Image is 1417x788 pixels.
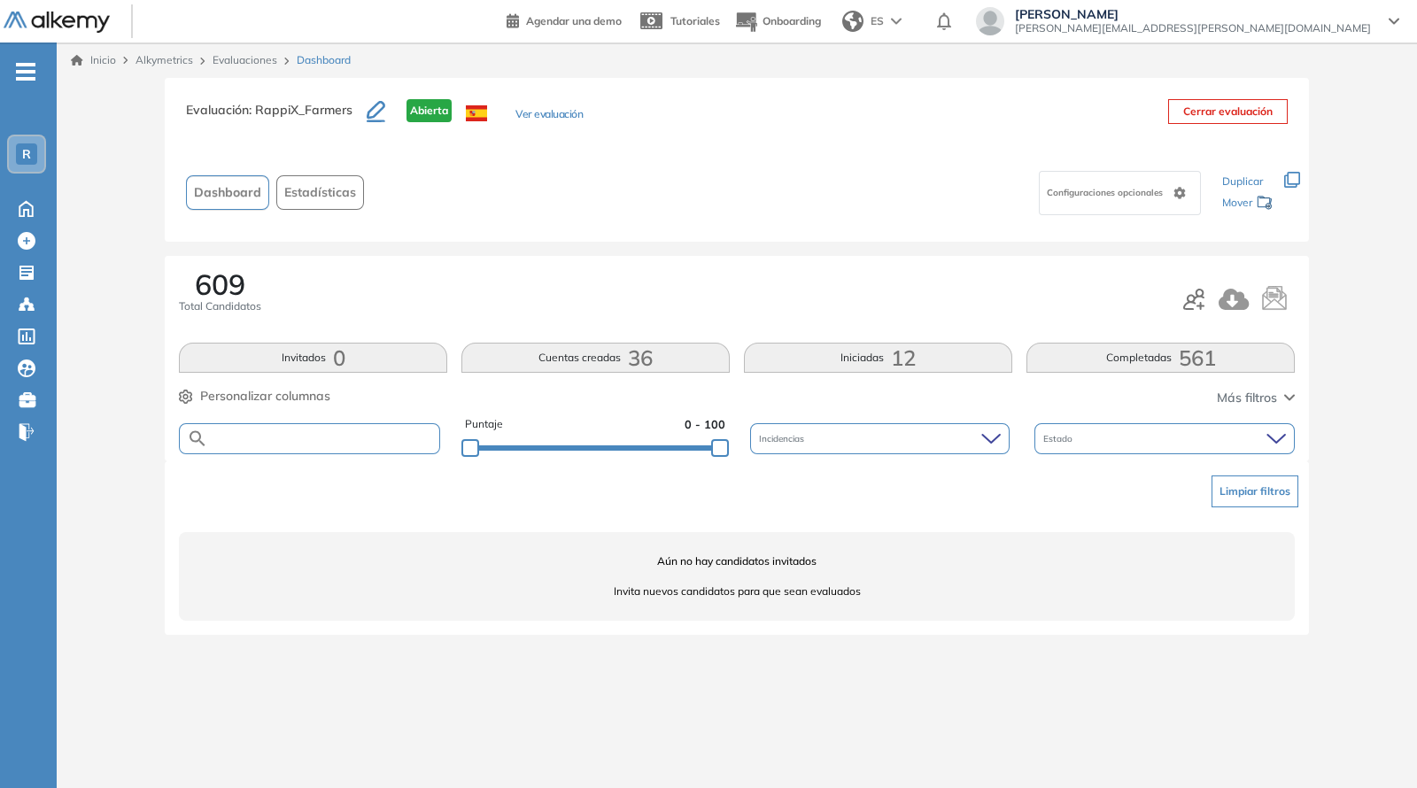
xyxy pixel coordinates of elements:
button: Completadas561 [1026,343,1295,373]
span: Invita nuevos candidatos para que sean evaluados [179,583,1295,599]
span: Estado [1043,432,1076,445]
span: Dashboard [297,52,351,68]
button: Onboarding [734,3,821,41]
button: Ver evaluación [515,106,583,125]
span: Agendar una demo [526,14,622,27]
button: Invitados0 [179,343,447,373]
div: Estado [1034,423,1295,454]
span: : RappiX_Farmers [249,102,352,118]
button: Más filtros [1217,389,1295,407]
span: [PERSON_NAME] [1015,7,1371,21]
div: Mover [1222,188,1274,220]
div: Incidencias [750,423,1010,454]
span: Incidencias [759,432,808,445]
span: Dashboard [194,183,261,202]
button: Iniciadas12 [744,343,1012,373]
button: Personalizar columnas [179,387,330,406]
img: Logo [4,12,110,34]
button: Dashboard [186,175,269,210]
span: 609 [195,270,245,298]
i: - [16,70,35,73]
span: Configuraciones opcionales [1047,186,1166,199]
img: arrow [891,18,902,25]
span: Alkymetrics [136,53,193,66]
span: R [22,147,31,161]
a: Inicio [71,52,116,68]
span: Aún no hay candidatos invitados [179,553,1295,569]
a: Agendar una demo [507,9,622,30]
button: Estadísticas [276,175,364,210]
a: Evaluaciones [213,53,277,66]
span: [PERSON_NAME][EMAIL_ADDRESS][PERSON_NAME][DOMAIN_NAME] [1015,21,1371,35]
div: Configuraciones opcionales [1039,171,1201,215]
button: Limpiar filtros [1212,475,1298,507]
h3: Evaluación [186,99,367,136]
span: Abierta [407,99,452,122]
span: Duplicar [1222,174,1263,188]
span: Estadísticas [284,183,356,202]
img: world [842,11,863,32]
span: Total Candidatos [179,298,261,314]
span: Tutoriales [670,14,720,27]
img: SEARCH_ALT [187,428,208,450]
span: 0 - 100 [685,416,725,433]
img: ESP [466,105,487,121]
span: Onboarding [763,14,821,27]
span: Puntaje [465,416,503,433]
span: ES [871,13,884,29]
span: Más filtros [1217,389,1277,407]
button: Cuentas creadas36 [461,343,730,373]
button: Cerrar evaluación [1168,99,1288,124]
span: Personalizar columnas [200,387,330,406]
